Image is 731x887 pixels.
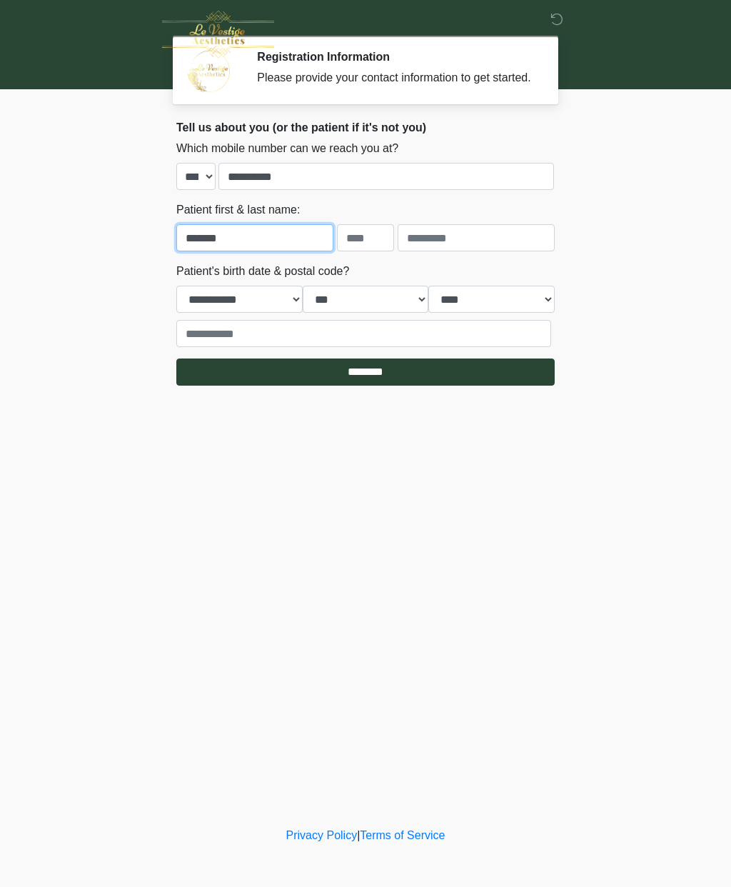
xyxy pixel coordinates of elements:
[176,140,398,157] label: Which mobile number can we reach you at?
[357,829,360,841] a: |
[286,829,358,841] a: Privacy Policy
[360,829,445,841] a: Terms of Service
[257,69,533,86] div: Please provide your contact information to get started.
[162,11,274,58] img: Le Vestige Aesthetics Logo
[176,263,349,280] label: Patient's birth date & postal code?
[187,50,230,93] img: Agent Avatar
[176,201,300,219] label: Patient first & last name:
[176,121,555,134] h2: Tell us about you (or the patient if it's not you)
